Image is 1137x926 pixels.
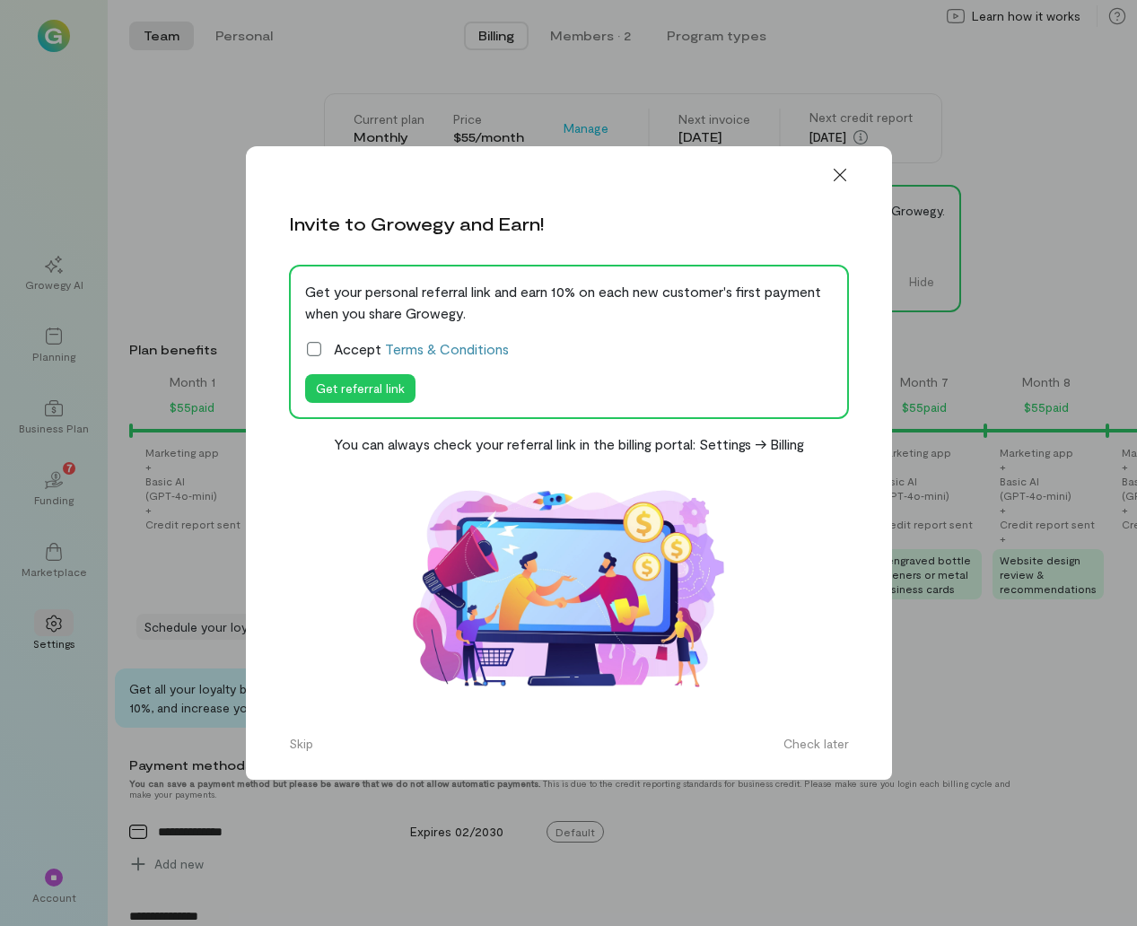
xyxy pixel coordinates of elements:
div: Get your personal referral link and earn 10% on each new customer's first payment when you share ... [305,281,833,324]
button: Check later [773,729,860,758]
button: Skip [278,729,324,758]
img: Affiliate [389,469,748,709]
a: Terms & Conditions [385,340,509,357]
button: Get referral link [305,374,415,403]
div: You can always check your referral link in the billing portal: Settings -> Billing [334,433,804,455]
span: Accept [334,338,509,360]
div: Invite to Growegy and Earn! [289,211,544,236]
